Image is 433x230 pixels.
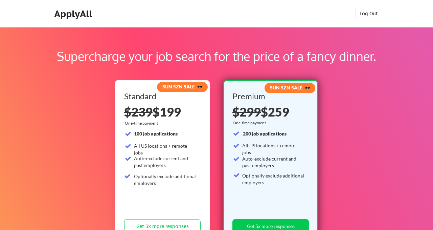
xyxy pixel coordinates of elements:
div: $199 [124,106,201,118]
div: All US locations + remote jobs [134,143,197,156]
strong: SUN SZN SALE 🕶️ [270,85,310,90]
s: $299 [232,104,261,119]
div: Optionally exclude additional employers [134,173,197,186]
div: $259 [232,106,306,118]
div: One-time payment [233,120,268,126]
s: $239 [124,104,153,119]
strong: SUN SZN SALE 🕶️ [162,84,203,89]
div: One-time payment [125,121,160,126]
div: Auto-exclude current and past employers [134,155,197,168]
div: Standard [124,92,198,100]
button: Log Out [355,7,382,20]
strong: 200 job applications [243,131,287,137]
div: All US locations + remote jobs [242,142,305,155]
div: Supercharge your job search for the price of a fancy dinner. [43,47,390,65]
div: Optionally exclude additional employers [242,172,305,186]
div: Premium [232,92,306,100]
div: ApplyAll [54,8,94,20]
strong: 100 job applications [134,131,178,137]
div: Auto-exclude current and past employers [242,155,305,169]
